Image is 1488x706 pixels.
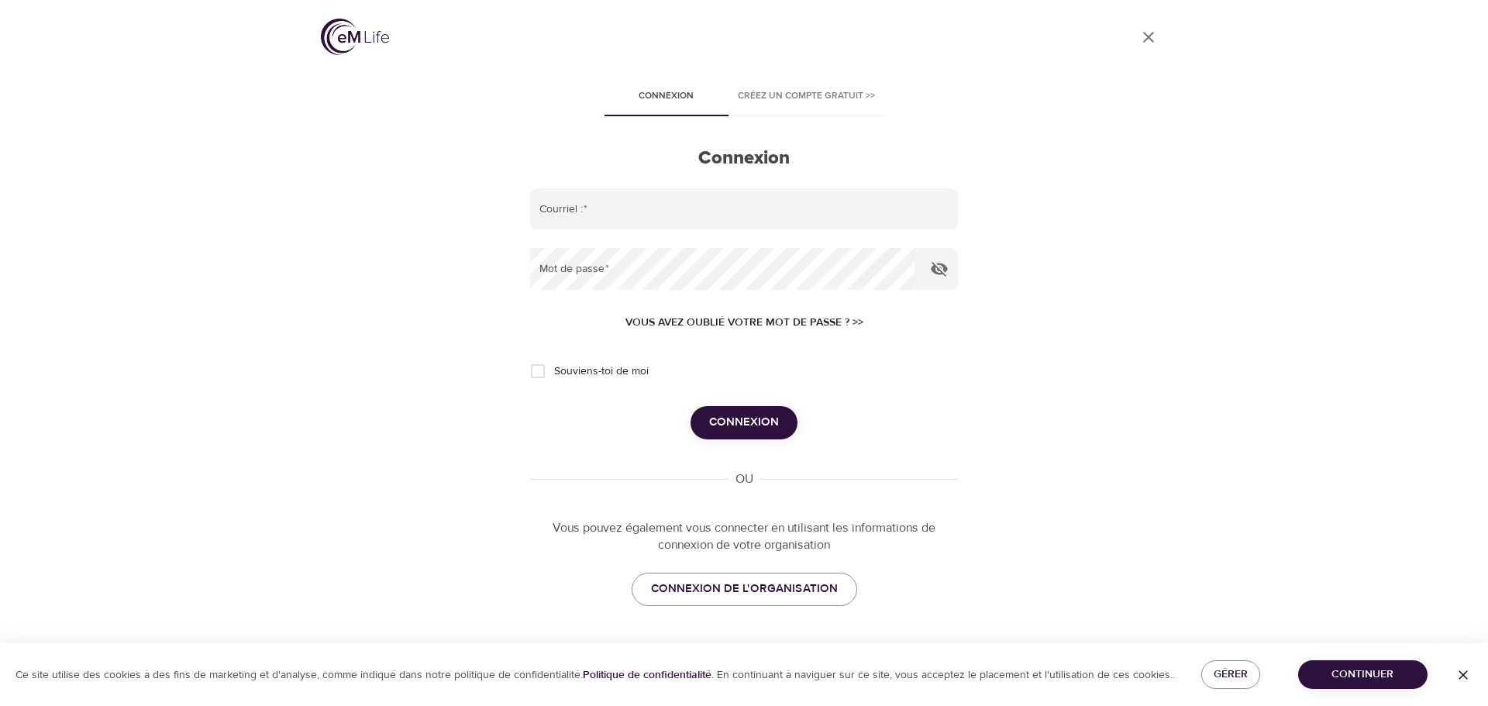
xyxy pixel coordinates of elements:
[729,470,759,488] div: OU
[651,579,838,599] span: CONNEXION DE L'ORGANISATION
[321,19,389,55] img: logo
[632,573,857,605] a: CONNEXION DE L'ORGANISATION
[554,363,649,380] span: Souviens-toi de moi
[530,147,958,170] h2: Connexion
[691,406,797,439] button: Connexion
[1214,665,1248,684] span: Gérer
[738,88,875,105] span: Créez un compte gratuit >>
[1130,19,1167,56] a: close
[530,79,958,116] div: disabled tabs example
[709,412,779,432] span: Connexion
[530,519,958,555] p: Vous pouvez également vous connecter en utilisant les informations de connexion de votre organisa...
[625,313,863,332] span: Vous avez oublié votre mot de passe ? >>
[1298,660,1428,689] button: Continuer
[583,668,711,682] a: Politique de confidentialité
[614,88,719,105] span: Connexion
[1311,665,1415,684] span: Continuer
[1201,660,1260,689] button: Gérer
[619,308,870,337] button: Vous avez oublié votre mot de passe ? >>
